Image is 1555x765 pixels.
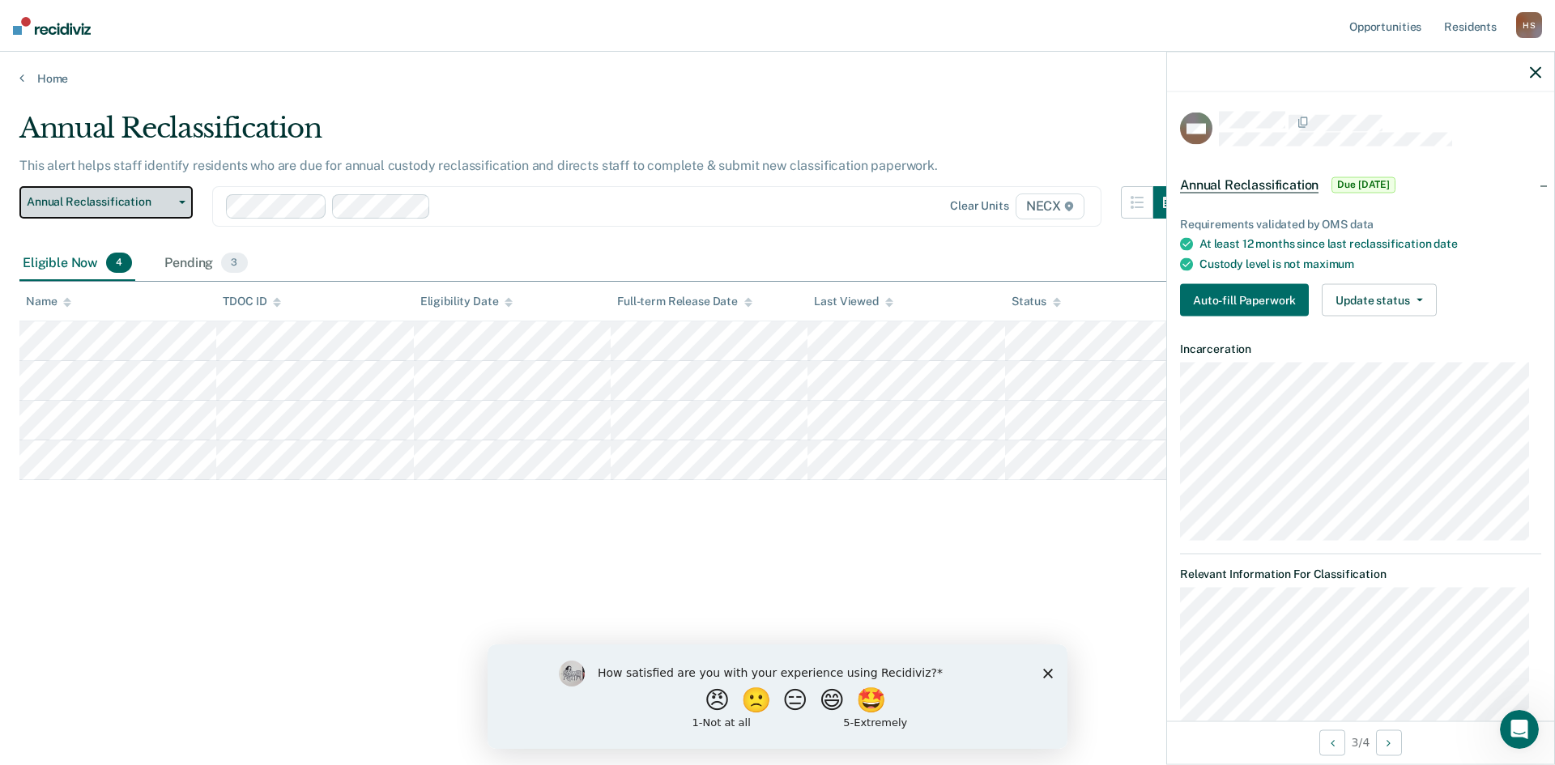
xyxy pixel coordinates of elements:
[488,644,1067,749] iframe: Survey by Kim from Recidiviz
[617,295,752,308] div: Full-term Release Date
[814,295,893,308] div: Last Viewed
[1199,237,1541,251] div: At least 12 months since last reclassification
[19,246,135,282] div: Eligible Now
[221,253,247,274] span: 3
[1303,257,1354,270] span: maximum
[1516,12,1542,38] div: H S
[1180,217,1541,231] div: Requirements validated by OMS data
[19,112,1186,158] div: Annual Reclassification
[1322,284,1436,317] button: Update status
[1180,284,1309,317] button: Auto-fill Paperwork
[1180,342,1541,356] dt: Incarceration
[1180,567,1541,581] dt: Relevant Information For Classification
[27,195,173,209] span: Annual Reclassification
[1180,284,1315,317] a: Navigate to form link
[1500,710,1539,749] iframe: Intercom live chat
[19,158,938,173] p: This alert helps staff identify residents who are due for annual custody reclassification and dir...
[420,295,513,308] div: Eligibility Date
[1167,720,1554,763] div: 3 / 4
[106,253,132,274] span: 4
[1331,176,1395,193] span: Due [DATE]
[1167,159,1554,210] div: Annual ReclassificationDue [DATE]
[19,71,1536,86] a: Home
[1180,176,1319,193] span: Annual Reclassification
[950,199,1009,213] div: Clear units
[1319,729,1345,755] button: Previous Opportunity
[1016,193,1084,219] span: NECX
[1434,237,1457,250] span: date
[1012,295,1061,308] div: Status
[26,295,71,308] div: Name
[13,17,91,35] img: Recidiviz
[161,246,250,282] div: Pending
[223,295,281,308] div: TDOC ID
[1376,729,1402,755] button: Next Opportunity
[1199,257,1541,271] div: Custody level is not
